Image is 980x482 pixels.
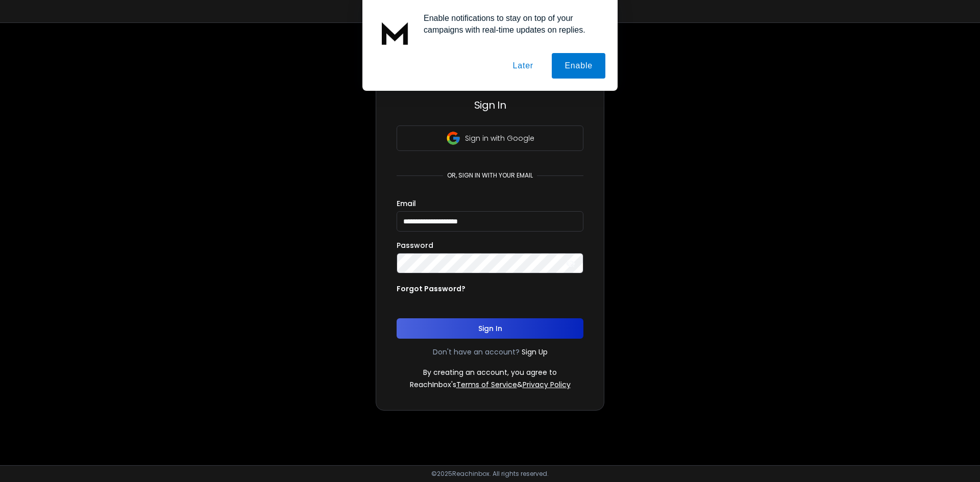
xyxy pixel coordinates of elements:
div: Enable notifications to stay on top of your campaigns with real-time updates on replies. [415,12,605,36]
button: Sign In [397,318,583,339]
h3: Sign In [397,98,583,112]
p: Sign in with Google [465,133,534,143]
p: By creating an account, you agree to [423,367,557,377]
img: notification icon [375,12,415,53]
button: Enable [552,53,605,79]
p: ReachInbox's & [410,379,571,390]
button: Later [500,53,546,79]
p: © 2025 Reachinbox. All rights reserved. [431,470,549,478]
a: Terms of Service [456,379,517,390]
label: Email [397,200,416,207]
a: Sign Up [522,347,548,357]
p: or, sign in with your email [443,171,537,180]
label: Password [397,242,433,249]
p: Don't have an account? [433,347,520,357]
button: Sign in with Google [397,125,583,151]
p: Forgot Password? [397,284,465,294]
a: Privacy Policy [523,379,571,390]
